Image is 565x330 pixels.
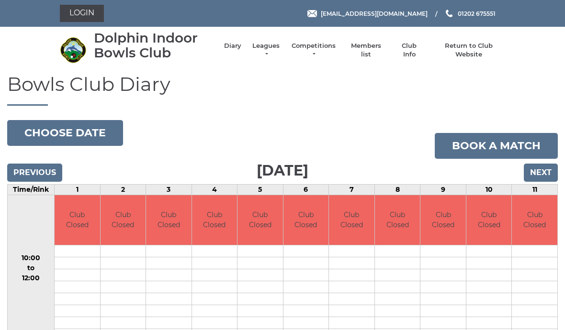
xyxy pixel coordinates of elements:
a: Leagues [251,42,281,59]
td: 4 [192,184,237,195]
td: Club Closed [420,195,466,245]
td: Club Closed [283,195,329,245]
input: Previous [7,164,62,182]
td: Club Closed [55,195,100,245]
td: 11 [512,184,558,195]
td: Club Closed [146,195,192,245]
td: 2 [100,184,146,195]
td: Club Closed [329,195,374,245]
span: 01202 675551 [458,10,496,17]
td: Club Closed [375,195,420,245]
a: Phone us 01202 675551 [444,9,496,18]
a: Return to Club Website [433,42,505,59]
td: Club Closed [192,195,237,245]
td: 8 [374,184,420,195]
a: Book a match [435,133,558,159]
a: Email [EMAIL_ADDRESS][DOMAIN_NAME] [307,9,428,18]
img: Dolphin Indoor Bowls Club [60,37,86,63]
span: [EMAIL_ADDRESS][DOMAIN_NAME] [321,10,428,17]
a: Members list [346,42,385,59]
a: Diary [224,42,241,50]
td: 6 [283,184,329,195]
a: Club Info [395,42,423,59]
td: Club Closed [237,195,283,245]
td: 5 [237,184,283,195]
td: 3 [146,184,192,195]
a: Login [60,5,104,22]
td: Club Closed [466,195,512,245]
td: Club Closed [512,195,557,245]
td: Club Closed [101,195,146,245]
td: Time/Rink [8,184,55,195]
h1: Bowls Club Diary [7,74,558,106]
div: Dolphin Indoor Bowls Club [94,31,215,60]
td: 10 [466,184,512,195]
input: Next [524,164,558,182]
img: Phone us [446,10,452,17]
td: 1 [55,184,101,195]
td: 9 [420,184,466,195]
td: 7 [329,184,375,195]
img: Email [307,10,317,17]
button: Choose date [7,120,123,146]
a: Competitions [291,42,337,59]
